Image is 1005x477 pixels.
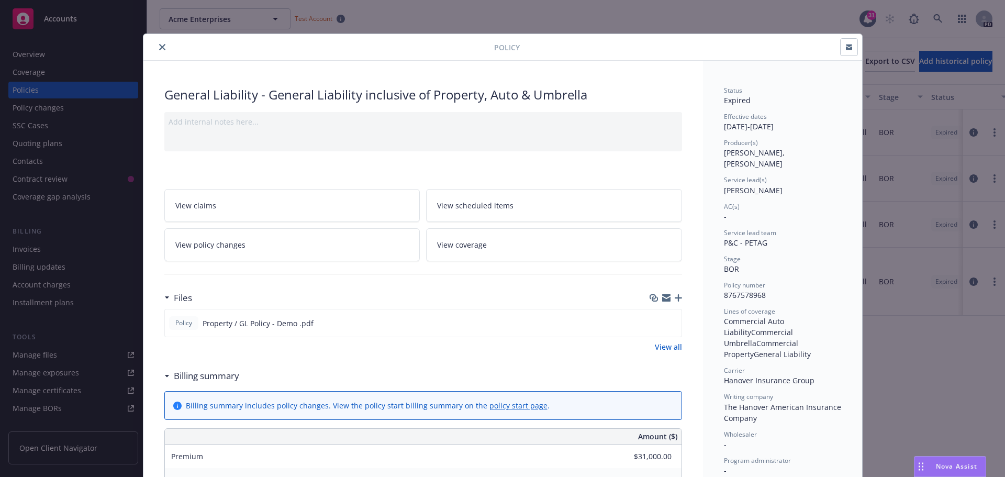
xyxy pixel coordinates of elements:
a: policy start page [489,401,548,411]
span: 8767578968 [724,290,766,300]
span: Policy [173,318,194,328]
span: Hanover Insurance Group [724,375,814,385]
div: Drag to move [914,457,928,476]
div: Billing summary [164,369,239,383]
a: View scheduled items [426,189,682,222]
span: Lines of coverage [724,307,775,316]
span: View claims [175,200,216,211]
span: General Liability [754,349,811,359]
div: [DATE] - [DATE] [724,112,841,132]
button: close [156,41,169,53]
span: Producer(s) [724,138,758,147]
span: Amount ($) [638,431,677,442]
span: - [724,212,727,221]
span: Status [724,86,742,95]
span: P&C - PETAG [724,238,767,248]
span: Expired [724,95,751,105]
span: Commercial Auto Liability [724,316,786,337]
span: Wholesaler [724,430,757,439]
span: Carrier [724,366,745,375]
span: AC(s) [724,202,740,211]
div: Add internal notes here... [169,116,678,127]
a: View claims [164,189,420,222]
input: 0.00 [610,449,678,464]
span: - [724,465,727,475]
a: View coverage [426,228,682,261]
a: View policy changes [164,228,420,261]
span: Premium [171,451,203,461]
h3: Billing summary [174,369,239,383]
span: Nova Assist [936,462,977,471]
span: [PERSON_NAME] [724,185,783,195]
span: View policy changes [175,239,245,250]
span: [PERSON_NAME], [PERSON_NAME] [724,148,787,169]
button: download file [651,318,660,329]
span: Property / GL Policy - Demo .pdf [203,318,314,329]
span: Writing company [724,392,773,401]
span: View scheduled items [437,200,513,211]
span: Policy number [724,281,765,290]
span: Program administrator [724,456,791,465]
span: Stage [724,254,741,263]
a: View all [655,341,682,352]
div: General Liability - General Liability inclusive of Property, Auto & Umbrella [164,86,682,104]
span: Commercial Umbrella [724,327,795,348]
span: Policy [494,42,520,53]
span: Commercial Property [724,338,800,359]
span: View coverage [437,239,487,250]
span: Service lead team [724,228,776,237]
button: preview file [668,318,677,329]
div: Billing summary includes policy changes. View the policy start billing summary on the . [186,400,550,411]
span: BOR [724,264,739,274]
span: Service lead(s) [724,175,767,184]
span: Effective dates [724,112,767,121]
span: The Hanover American Insurance Company [724,402,843,423]
div: Files [164,291,192,305]
h3: Files [174,291,192,305]
span: - [724,439,727,449]
button: Nova Assist [914,456,986,477]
